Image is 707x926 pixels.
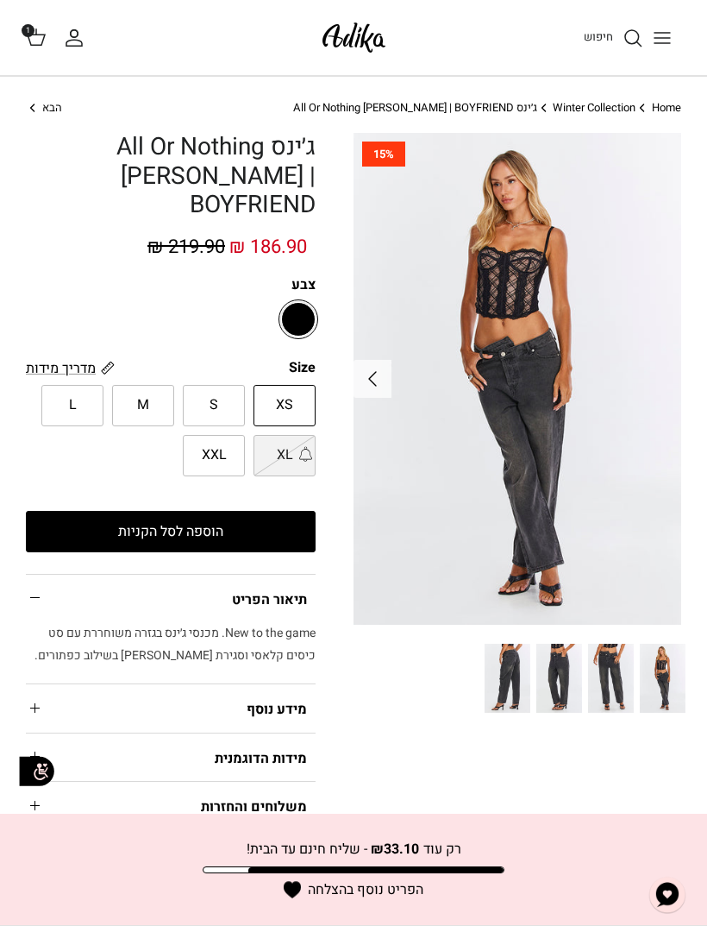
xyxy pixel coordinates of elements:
summary: משלוחים והחזרות [26,782,316,829]
span: M [137,394,149,417]
summary: תיאור הפריט [26,575,316,622]
a: חיפוש [584,28,643,48]
span: S [210,394,218,417]
strong: ₪33.10 [371,840,419,859]
a: החשבון שלי [64,28,91,48]
h1: ג׳ינס All Or Nothing [PERSON_NAME] | BOYFRIEND [26,133,316,220]
a: Winter Collection [553,99,635,116]
button: Toggle menu [643,19,681,57]
a: מדריך מידות [26,358,115,378]
a: Home [652,99,681,116]
span: New to the game. מכנסי ג׳ינס בגזרה משוחררת עם סט כיסים קלאסי וסגירת [PERSON_NAME] בשילוב כפתורים. [34,624,316,665]
span: 1 [22,24,34,37]
span: 219.90 ₪ [147,233,225,261]
img: Adika IL [317,17,391,58]
div: הפריט נוסף בהצלחה [284,880,423,899]
span: 186.90 ₪ [229,233,307,261]
a: ג׳ינס All Or Nothing [PERSON_NAME] | BOYFRIEND [293,99,537,116]
span: XXL [202,444,227,467]
span: מדריך מידות [26,357,96,378]
a: הבא [26,100,62,117]
legend: Size [289,358,316,377]
span: L [69,394,77,417]
span: חיפוש [584,28,613,45]
summary: מידע נוסף [26,684,316,732]
span: הבא [42,99,62,116]
nav: Breadcrumbs [26,100,681,117]
span: XL [277,444,293,467]
button: צ'אט [641,869,693,921]
a: 1 [26,27,47,49]
summary: מידות הדוגמנית [26,734,316,781]
button: Next [353,360,391,398]
p: רק עוד - שליח חינם עד הבית! [247,840,461,859]
button: הוספה לסל הקניות [26,511,316,552]
span: XS [276,394,293,417]
label: צבע [26,275,316,294]
img: accessibility_icon02.svg [13,748,60,796]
